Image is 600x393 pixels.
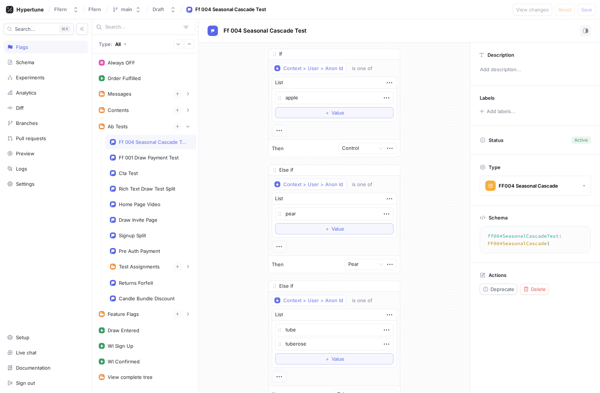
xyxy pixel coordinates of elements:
[173,39,183,49] button: Expand all
[325,357,330,361] span: ＋
[16,181,35,187] div: Settings
[119,139,189,145] div: Ff 004 Seasonal Cascade Test
[119,280,153,286] div: Returns Forfeit
[477,106,517,116] button: Add labels...
[489,135,503,145] p: Status
[16,151,35,156] div: Preview
[275,324,394,336] textarea: tube
[16,334,29,340] div: Setup
[108,374,153,380] div: View complete tree
[489,215,508,221] p: Schema
[283,181,343,188] div: Context > User > Anon Id
[88,7,101,12] span: Ffern
[99,41,112,47] p: Type:
[16,365,50,371] div: Documentation
[108,60,135,66] div: Always OFF
[119,232,146,238] div: Signup Split
[349,295,383,306] button: is one of
[16,350,36,356] div: Live chat
[4,23,74,35] button: Search...K
[115,41,121,47] div: All
[480,176,591,196] button: FF004 Seasonal Cascade
[275,353,394,364] button: ＋Value
[121,6,132,13] div: main
[332,357,344,361] span: Value
[581,7,592,12] span: Save
[119,155,179,161] div: Ff 001 Draw Payment Test
[332,110,344,115] span: Value
[283,65,343,72] div: Context > User > Anon Id
[520,284,549,295] button: Delete
[272,179,346,190] button: Context > User > Anon Id
[96,37,129,50] button: Type: All
[150,3,179,16] button: Draft
[352,297,372,304] div: is one of
[185,39,194,49] button: Collapse all
[275,338,394,350] textarea: tuberose
[558,7,571,12] span: Reset
[16,105,24,111] div: Diff
[352,65,372,72] div: is one of
[16,59,34,65] div: Schema
[16,120,38,126] div: Branches
[279,50,282,58] p: If
[480,284,517,295] button: Deprecate
[108,123,128,129] div: Ab Tests
[279,283,293,290] p: Else if
[332,227,344,231] span: Value
[349,63,383,74] button: is one of
[490,287,514,291] span: Deprecate
[16,44,28,50] div: Flags
[275,208,394,220] textarea: pear
[108,359,140,364] div: Wl Confirmed
[59,25,71,33] div: K
[54,6,67,13] div: Ffern
[275,92,394,104] textarea: apple
[16,166,27,172] div: Logs
[15,27,35,31] span: Search...
[272,145,284,152] p: Then
[119,295,175,301] div: Candle Bundle Discount
[352,181,372,188] div: is one of
[153,6,164,13] div: Draft
[487,109,515,114] div: Add labels...
[108,91,131,97] div: Messages
[489,164,500,170] p: Type
[108,107,129,113] div: Contents
[555,4,575,16] button: Reset
[325,110,330,115] span: ＋
[105,23,180,31] input: Search...
[275,79,283,86] div: List
[275,195,283,202] div: List
[108,311,139,317] div: Feature Flags
[275,311,283,318] div: List
[51,3,82,16] button: Ffern
[574,137,588,143] div: Active
[109,3,144,16] button: main
[119,186,175,192] div: Rich Text Draw Test Split
[487,52,514,58] p: Description
[275,107,394,118] button: ＋Value
[108,75,141,81] div: Order Fulfilled
[325,227,330,231] span: ＋
[272,261,284,268] p: Then
[119,217,157,223] div: Draw Invite Page
[499,183,558,189] div: FF004 Seasonal Cascade
[16,380,35,386] div: Sign out
[279,166,293,174] p: Else if
[119,264,160,270] div: Test Assignments
[16,75,45,80] div: Experiments
[16,90,36,96] div: Analytics
[513,4,552,16] button: View changes
[224,28,306,34] span: Ff 004 Seasonal Cascade Test
[275,223,394,234] button: ＋Value
[108,343,133,349] div: Wl Sign Up
[578,4,596,16] button: Save
[349,179,383,190] button: is one of
[531,287,546,291] span: Delete
[516,7,549,12] span: View changes
[272,295,346,306] button: Context > User > Anon Id
[480,95,495,101] p: Labels
[283,297,343,304] div: Context > User > Anon Id
[4,361,88,374] a: Documentation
